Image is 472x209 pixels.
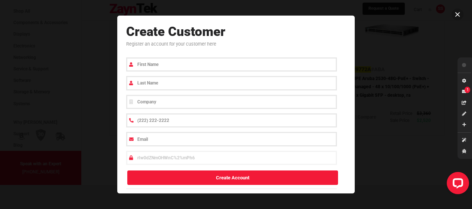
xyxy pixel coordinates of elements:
span: 1 [465,87,470,93]
input: phoneNumber [126,113,337,127]
p: Register an account for your customer here [126,39,346,53]
iframe: LiveChat chat widget [441,169,472,200]
input: First Name [126,57,337,72]
input: Email [126,132,337,146]
a: 1 [458,86,471,97]
button: Create Account [127,170,338,185]
h2: Create Customer [126,24,346,39]
input: Last Name [126,76,337,90]
input: Company [126,95,337,109]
